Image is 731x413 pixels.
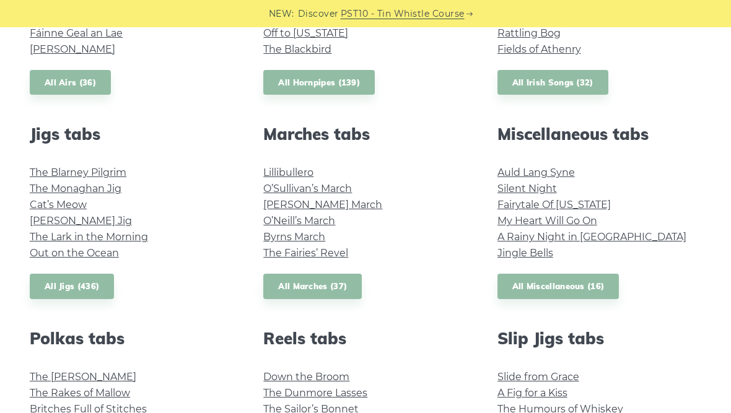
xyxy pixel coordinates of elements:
[30,215,132,227] a: [PERSON_NAME] Jig
[497,247,553,259] a: Jingle Bells
[269,7,294,21] span: NEW:
[497,70,608,95] a: All Irish Songs (32)
[497,167,575,178] a: Auld Lang Syne
[30,247,119,259] a: Out on the Ocean
[263,215,335,227] a: O’Neill’s March
[263,371,349,383] a: Down the Broom
[30,387,130,399] a: The Rakes of Mallow
[30,27,123,39] a: Fáinne Geal an Lae
[30,124,234,144] h2: Jigs tabs
[263,329,467,348] h2: Reels tabs
[263,183,352,194] a: O’Sullivan’s March
[30,371,136,383] a: The [PERSON_NAME]
[30,199,87,211] a: Cat’s Meow
[263,43,331,55] a: The Blackbird
[497,329,701,348] h2: Slip Jigs tabs
[30,167,126,178] a: The Blarney Pilgrim
[263,231,325,243] a: Byrns March
[30,70,111,95] a: All Airs (36)
[30,231,148,243] a: The Lark in the Morning
[497,371,579,383] a: Slide from Grace
[497,183,557,194] a: Silent Night
[497,274,619,299] a: All Miscellaneous (16)
[30,183,121,194] a: The Monaghan Jig
[298,7,339,21] span: Discover
[497,124,701,144] h2: Miscellaneous tabs
[30,43,115,55] a: [PERSON_NAME]
[263,247,348,259] a: The Fairies’ Revel
[263,27,348,39] a: Off to [US_STATE]
[497,215,597,227] a: My Heart Will Go On
[497,231,686,243] a: A Rainy Night in [GEOGRAPHIC_DATA]
[497,27,561,39] a: Rattling Bog
[497,199,611,211] a: Fairytale Of [US_STATE]
[263,199,382,211] a: [PERSON_NAME] March
[497,387,567,399] a: A Fig for a Kiss
[263,167,313,178] a: Lillibullero
[497,43,581,55] a: Fields of Athenry
[30,274,114,299] a: All Jigs (436)
[263,387,367,399] a: The Dunmore Lasses
[30,329,234,348] h2: Polkas tabs
[263,124,467,144] h2: Marches tabs
[263,274,362,299] a: All Marches (37)
[263,70,375,95] a: All Hornpipes (139)
[341,7,465,21] a: PST10 - Tin Whistle Course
